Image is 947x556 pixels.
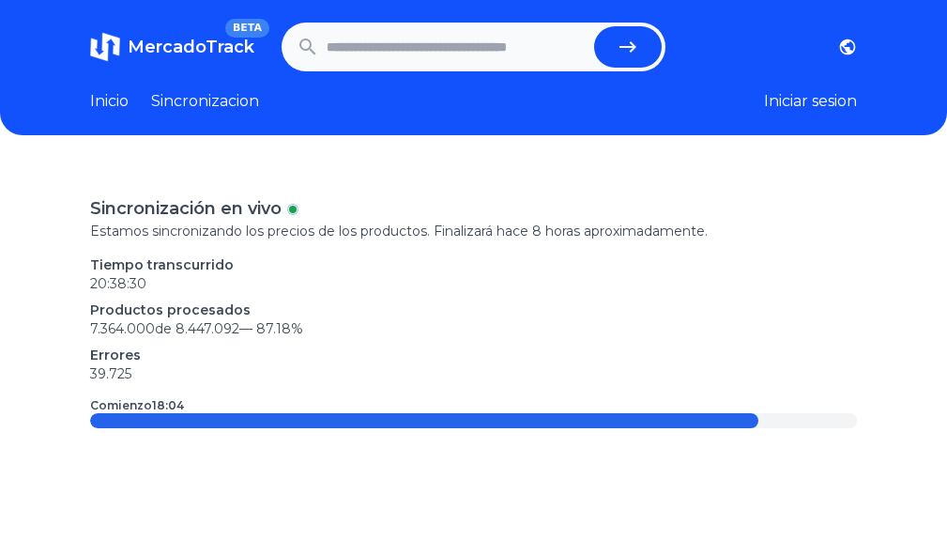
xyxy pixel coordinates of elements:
[90,301,857,319] p: Productos procesados
[152,398,184,412] time: 18:04
[90,90,129,113] a: Inicio
[90,222,857,240] p: Estamos sincronizando los precios de los productos. Finalizará hace 8 horas aproximadamente.
[90,255,857,274] p: Tiempo transcurrido
[90,32,120,62] img: MercadoTrack
[90,195,282,222] p: Sincronización en vivo
[90,275,146,292] time: 20:38:30
[90,398,184,413] p: Comienzo
[151,90,259,113] a: Sincronizacion
[90,364,857,383] p: 39.725
[90,346,857,364] p: Errores
[764,90,857,113] button: Iniciar sesion
[256,320,303,337] span: 87.18 %
[128,37,254,57] span: MercadoTrack
[225,19,269,38] span: BETA
[90,319,857,338] p: 7.364.000 de 8.447.092 —
[90,32,254,62] a: MercadoTrackBETA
